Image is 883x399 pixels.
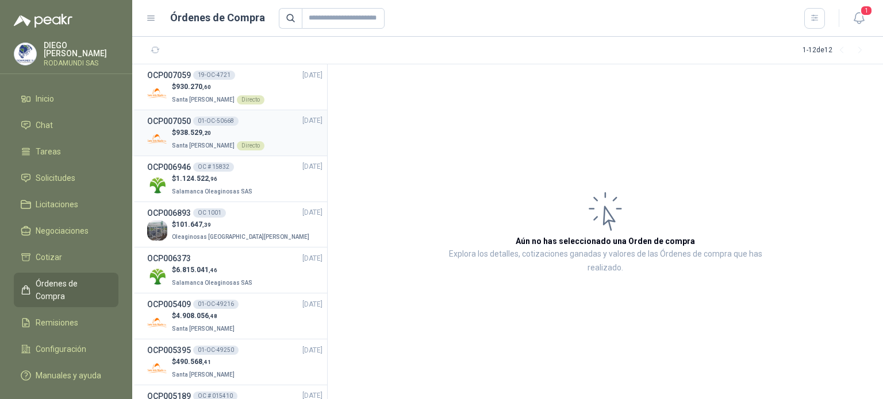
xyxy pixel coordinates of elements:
span: [DATE] [302,115,323,126]
span: 490.568 [176,358,211,366]
p: Explora los detalles, cotizaciones ganadas y valores de las Órdenes de compra que has realizado. [443,247,768,275]
span: 1 [860,5,873,16]
img: Company Logo [147,358,167,378]
span: Licitaciones [36,198,78,211]
h3: OCP005409 [147,298,191,311]
a: Cotizar [14,246,118,268]
span: Inicio [36,92,54,105]
h3: OCP007050 [147,115,191,127]
a: Negociaciones [14,220,118,242]
p: RODAMUNDI SAS [44,60,118,67]
span: Chat [36,119,53,131]
span: ,20 [202,130,211,136]
div: OC # 15832 [193,162,234,172]
span: [DATE] [302,70,323,81]
span: ,96 [209,176,217,182]
p: $ [172,173,255,184]
div: OC 1001 [193,208,226,218]
a: Inicio [14,88,118,110]
p: $ [172,265,255,276]
h3: OCP006893 [147,207,191,219]
span: [DATE] [302,299,323,310]
a: Solicitudes [14,167,118,189]
a: OCP006946OC # 15832[DATE] Company Logo$1.124.522,96Salamanca Oleaginosas SAS [147,161,323,197]
a: Manuales y ayuda [14,365,118,386]
div: Directo [237,95,264,104]
p: DIEGO [PERSON_NAME] [44,41,118,57]
span: Salamanca Oleaginosas SAS [172,280,252,286]
p: $ [172,357,237,367]
h3: OCP006946 [147,161,191,173]
h3: OCP005395 [147,344,191,357]
p: $ [172,82,264,92]
img: Company Logo [14,43,36,65]
a: Configuración [14,338,118,360]
h1: Órdenes de Compra [170,10,265,26]
a: OCP00705001-OC-50668[DATE] Company Logo$938.529,20Santa [PERSON_NAME]Directo [147,115,323,151]
div: 01-OC-49216 [193,300,239,309]
span: Negociaciones [36,224,89,237]
span: [DATE] [302,345,323,356]
a: OCP006373[DATE] Company Logo$6.815.041,46Salamanca Oleaginosas SAS [147,252,323,288]
span: 101.647 [176,220,211,228]
div: 1 - 12 de 12 [803,41,869,60]
a: Tareas [14,141,118,162]
a: Chat [14,114,118,136]
img: Company Logo [147,129,167,149]
img: Company Logo [147,83,167,103]
span: 930.270 [176,83,211,91]
span: [DATE] [302,253,323,264]
span: Cotizar [36,251,62,264]
a: Licitaciones [14,193,118,215]
img: Company Logo [147,266,167,286]
span: [DATE] [302,207,323,218]
div: Directo [237,141,264,150]
div: 19-OC-4721 [193,71,235,80]
span: ,46 [209,267,217,273]
a: OCP00539501-OC-49250[DATE] Company Logo$490.568,41Santa [PERSON_NAME] [147,344,323,380]
span: ,41 [202,359,211,365]
h3: OCP007059 [147,69,191,82]
span: Santa [PERSON_NAME] [172,371,235,378]
a: Remisiones [14,312,118,334]
div: 01-OC-49250 [193,346,239,355]
img: Company Logo [147,220,167,241]
span: 4.908.056 [176,312,217,320]
span: Santa [PERSON_NAME] [172,326,235,332]
span: Tareas [36,145,61,158]
a: OCP00540901-OC-49216[DATE] Company Logo$4.908.056,48Santa [PERSON_NAME] [147,298,323,334]
button: 1 [849,8,869,29]
span: Configuración [36,343,86,355]
h3: Aún no has seleccionado una Orden de compra [516,235,695,247]
h3: OCP006373 [147,252,191,265]
span: 6.815.041 [176,266,217,274]
img: Company Logo [147,175,167,195]
img: Company Logo [147,312,167,332]
p: $ [172,311,237,321]
span: 1.124.522 [176,175,217,183]
span: 938.529 [176,129,211,137]
a: OCP006893OC 1001[DATE] Company Logo$101.647,39Oleaginosas [GEOGRAPHIC_DATA][PERSON_NAME] [147,207,323,243]
p: $ [172,127,264,138]
div: 01-OC-50668 [193,117,239,126]
span: Santa [PERSON_NAME] [172,96,235,103]
span: Solicitudes [36,172,75,184]
span: ,48 [209,313,217,319]
a: Órdenes de Compra [14,273,118,307]
p: $ [172,219,312,230]
span: Santa [PERSON_NAME] [172,142,235,149]
img: Logo peakr [14,14,72,28]
a: OCP00705919-OC-4721[DATE] Company Logo$930.270,60Santa [PERSON_NAME]Directo [147,69,323,105]
span: Remisiones [36,316,78,329]
span: Salamanca Oleaginosas SAS [172,188,252,195]
span: ,39 [202,222,211,228]
span: ,60 [202,84,211,90]
span: Oleaginosas [GEOGRAPHIC_DATA][PERSON_NAME] [172,234,309,240]
span: [DATE] [302,161,323,172]
span: Órdenes de Compra [36,277,108,303]
span: Manuales y ayuda [36,369,101,382]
